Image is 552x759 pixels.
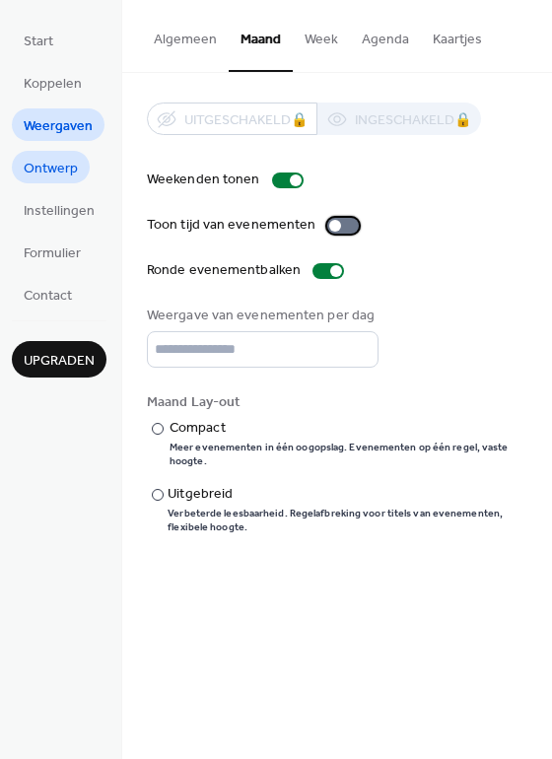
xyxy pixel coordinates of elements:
span: Instellingen [24,201,95,222]
div: Weekenden tonen [147,170,260,190]
a: Formulier [12,236,93,268]
span: Contact [24,286,72,307]
span: Koppelen [24,74,82,95]
a: Start [12,24,65,56]
div: Verbeterde leesbaarheid. Regelafbreking voor titels van evenementen, flexibele hoogte. [168,507,527,534]
a: Weergaven [12,108,104,141]
a: Instellingen [12,193,106,226]
div: Compact [170,418,523,439]
a: Contact [12,278,84,310]
button: Upgraden [12,341,106,378]
div: Weergave van evenementen per dag [147,306,375,326]
span: Formulier [24,243,81,264]
div: Meer evenementen in één oogopslag. Evenementen op één regel, vaste hoogte. [170,441,527,468]
span: Ontwerp [24,159,78,179]
div: Ronde evenementbalken [147,260,301,281]
span: Start [24,32,53,52]
div: Maand Lay-out [147,392,523,413]
div: Uitgebreid [168,484,523,505]
a: Koppelen [12,66,94,99]
div: Toon tijd van evenementen [147,215,315,236]
span: Upgraden [24,351,95,372]
span: Weergaven [24,116,93,137]
a: Ontwerp [12,151,90,183]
